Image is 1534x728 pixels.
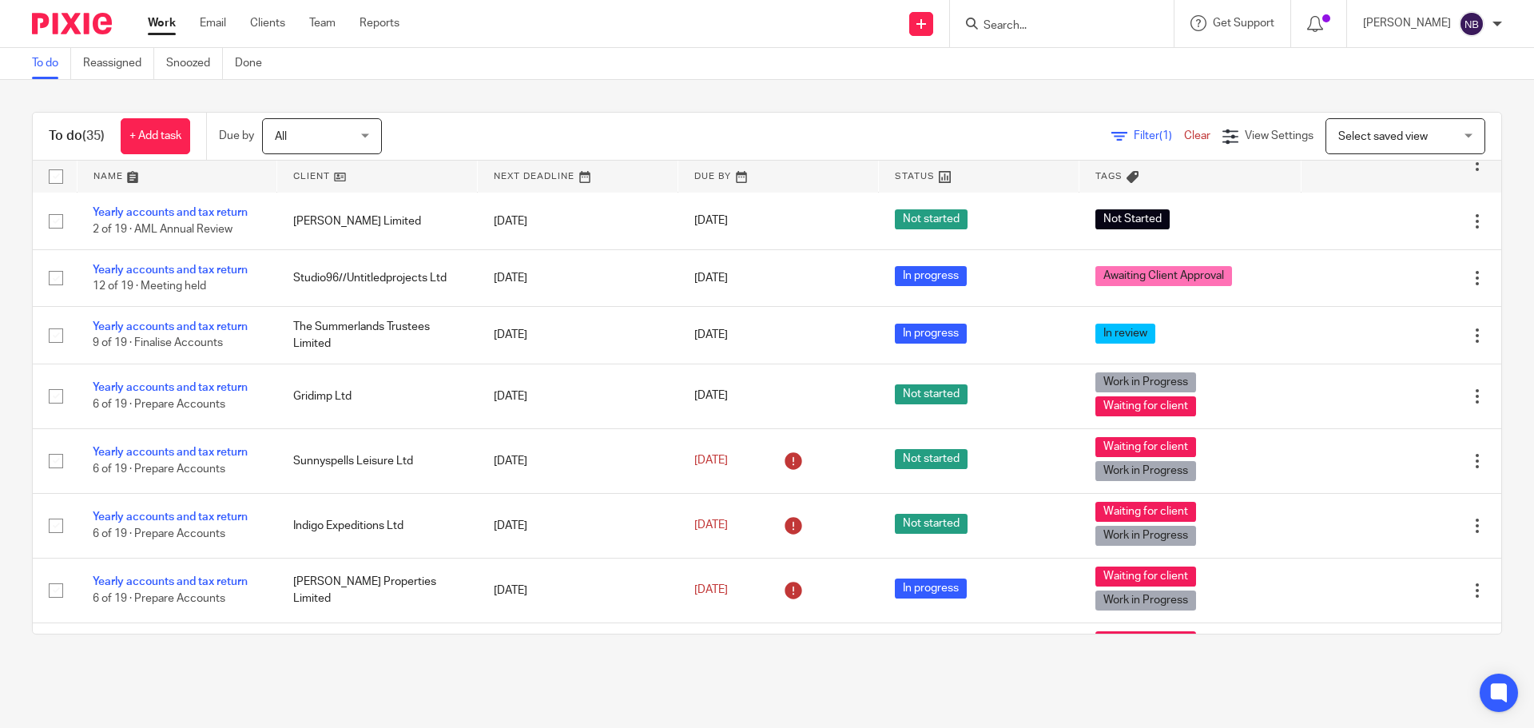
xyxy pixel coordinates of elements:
[895,514,968,534] span: Not started
[49,128,105,145] h1: To do
[32,13,112,34] img: Pixie
[895,579,967,599] span: In progress
[93,576,248,587] a: Yearly accounts and tax return
[1213,18,1274,29] span: Get Support
[93,280,206,292] span: 12 of 19 · Meeting held
[93,528,225,539] span: 6 of 19 · Prepare Accounts
[277,249,478,306] td: Studio96//Untitledprojects Ltd
[694,216,728,227] span: [DATE]
[895,384,968,404] span: Not started
[93,511,248,523] a: Yearly accounts and tax return
[93,207,248,218] a: Yearly accounts and tax return
[121,118,190,154] a: + Add task
[1095,396,1196,416] span: Waiting for client
[93,265,248,276] a: Yearly accounts and tax return
[166,48,223,79] a: Snoozed
[1363,15,1451,31] p: [PERSON_NAME]
[694,455,728,467] span: [DATE]
[1095,502,1196,522] span: Waiting for client
[93,224,232,235] span: 2 of 19 · AML Annual Review
[1095,372,1196,392] span: Work in Progress
[93,447,248,458] a: Yearly accounts and tax return
[1095,324,1155,344] span: In review
[478,249,678,306] td: [DATE]
[32,48,71,79] a: To do
[277,428,478,493] td: Sunnyspells Leisure Ltd
[478,307,678,364] td: [DATE]
[1095,437,1196,457] span: Waiting for client
[478,623,678,687] td: [DATE]
[478,493,678,558] td: [DATE]
[360,15,399,31] a: Reports
[1459,11,1484,37] img: svg%3E
[1159,130,1172,141] span: (1)
[309,15,336,31] a: Team
[93,338,223,349] span: 9 of 19 · Finalise Accounts
[478,558,678,623] td: [DATE]
[250,15,285,31] a: Clients
[1095,461,1196,481] span: Work in Progress
[1095,266,1232,286] span: Awaiting Client Approval
[1095,567,1196,587] span: Waiting for client
[895,449,968,469] span: Not started
[895,266,967,286] span: In progress
[694,273,728,284] span: [DATE]
[694,585,728,596] span: [DATE]
[93,382,248,393] a: Yearly accounts and tax return
[1095,591,1196,611] span: Work in Progress
[694,329,728,340] span: [DATE]
[148,15,176,31] a: Work
[1095,209,1170,229] span: Not Started
[1184,130,1210,141] a: Clear
[200,15,226,31] a: Email
[93,399,225,410] span: 6 of 19 · Prepare Accounts
[277,493,478,558] td: Indigo Expeditions Ltd
[277,558,478,623] td: [PERSON_NAME] Properties Limited
[982,19,1126,34] input: Search
[93,463,225,475] span: 6 of 19 · Prepare Accounts
[277,193,478,249] td: [PERSON_NAME] Limited
[93,321,248,332] a: Yearly accounts and tax return
[478,364,678,428] td: [DATE]
[277,623,478,687] td: Prime Meridian Limited
[1134,130,1184,141] span: Filter
[82,129,105,142] span: (35)
[478,428,678,493] td: [DATE]
[694,391,728,402] span: [DATE]
[1338,131,1428,142] span: Select saved view
[235,48,274,79] a: Done
[93,593,225,604] span: 6 of 19 · Prepare Accounts
[895,324,967,344] span: In progress
[694,520,728,531] span: [DATE]
[1095,172,1123,181] span: Tags
[1095,526,1196,546] span: Work in Progress
[478,193,678,249] td: [DATE]
[83,48,154,79] a: Reassigned
[277,364,478,428] td: Gridimp Ltd
[275,131,287,142] span: All
[219,128,254,144] p: Due by
[1095,631,1196,651] span: Waiting for client
[277,307,478,364] td: The Summerlands Trustees Limited
[895,209,968,229] span: Not started
[1245,130,1313,141] span: View Settings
